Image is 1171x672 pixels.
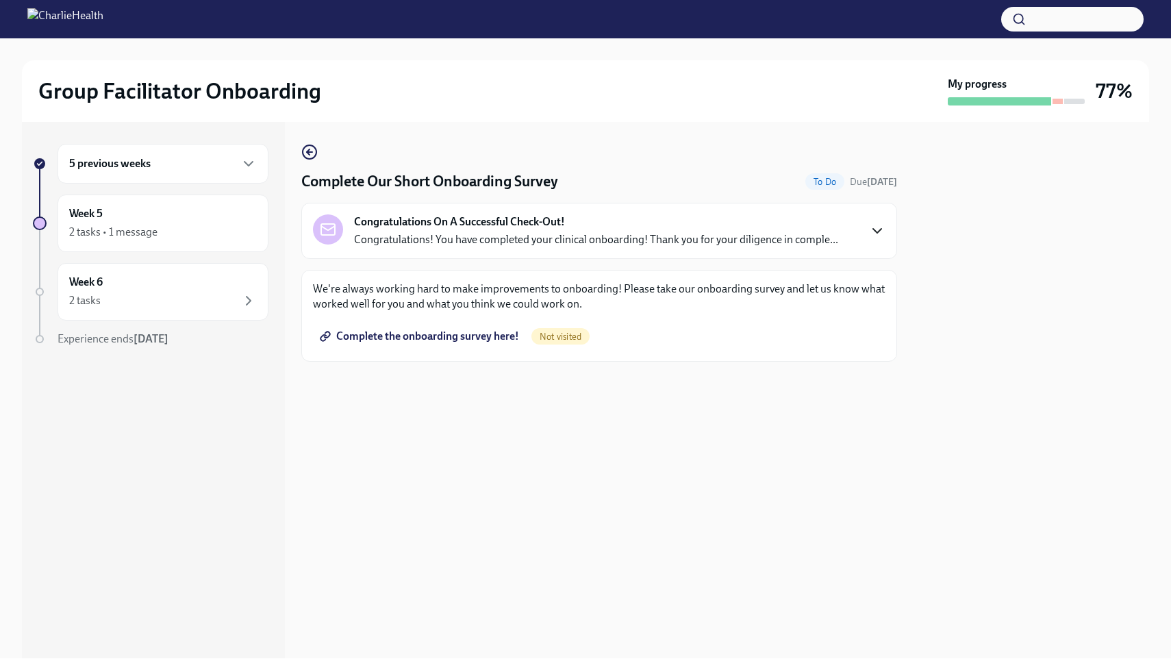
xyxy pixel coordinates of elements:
h2: Group Facilitator Onboarding [38,77,321,105]
strong: My progress [948,77,1007,92]
a: Week 62 tasks [33,263,268,321]
span: To Do [805,177,844,187]
a: Complete the onboarding survey here! [313,323,529,350]
p: We're always working hard to make improvements to onboarding! Please take our onboarding survey a... [313,282,885,312]
div: 2 tasks [69,293,101,308]
h4: Complete Our Short Onboarding Survey [301,171,558,192]
div: 2 tasks • 1 message [69,225,158,240]
h6: Week 6 [69,275,103,290]
div: 5 previous weeks [58,144,268,184]
h6: Week 5 [69,206,103,221]
span: Complete the onboarding survey here! [323,329,519,343]
strong: Congratulations On A Successful Check-Out! [354,214,565,229]
span: Not visited [531,332,590,342]
strong: [DATE] [867,176,897,188]
h3: 77% [1096,79,1133,103]
span: Experience ends [58,332,168,345]
img: CharlieHealth [27,8,103,30]
a: Week 52 tasks • 1 message [33,195,268,252]
span: Due [850,176,897,188]
strong: [DATE] [134,332,168,345]
p: Congratulations! You have completed your clinical onboarding! Thank you for your diligence in com... [354,232,838,247]
span: October 6th, 2025 09:00 [850,175,897,188]
h6: 5 previous weeks [69,156,151,171]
